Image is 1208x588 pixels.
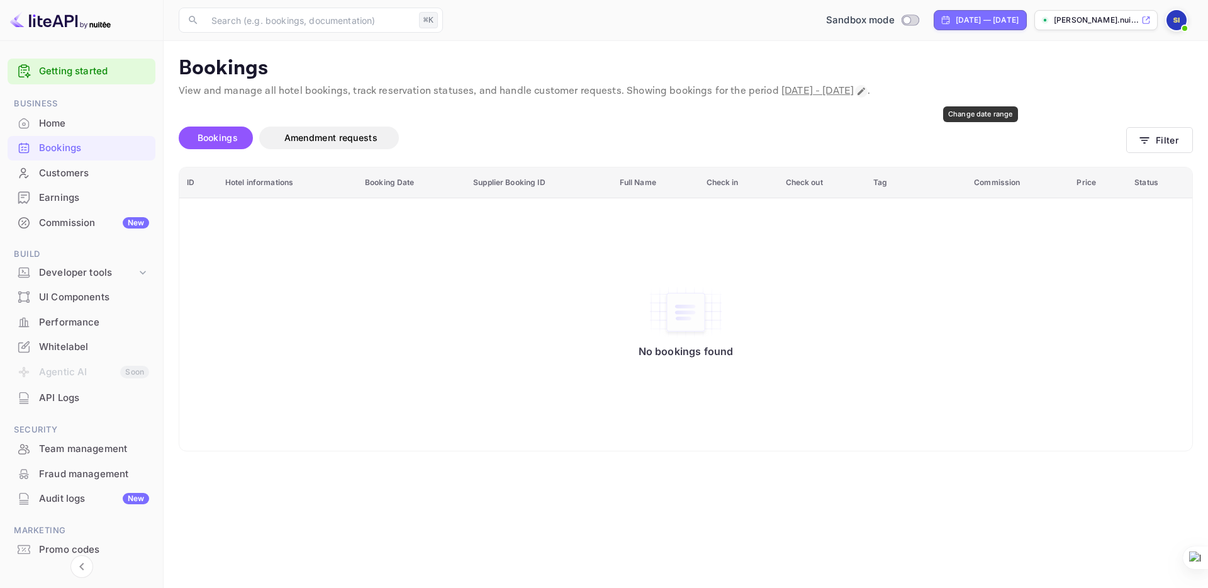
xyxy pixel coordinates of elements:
a: Performance [8,310,155,334]
a: Getting started [39,64,149,79]
div: Commission [39,216,149,230]
th: Full Name [612,167,699,198]
div: Earnings [8,186,155,210]
div: New [123,493,149,504]
div: Home [8,111,155,136]
img: No bookings found [648,286,724,339]
th: Supplier Booking ID [466,167,612,198]
a: Customers [8,161,155,184]
div: Team management [8,437,155,461]
a: API Logs [8,386,155,409]
span: Amendment requests [284,132,377,143]
span: [DATE] - [DATE] [781,84,854,98]
div: Developer tools [8,262,155,284]
span: Build [8,247,155,261]
div: Customers [39,166,149,181]
div: UI Components [39,290,149,305]
span: Bookings [198,132,238,143]
p: No bookings found [639,345,734,358]
div: Performance [39,315,149,330]
span: Security [8,423,155,437]
div: ⌘K [419,12,438,28]
div: Audit logs [39,492,149,506]
th: Check out [778,167,866,198]
input: Search (e.g. bookings, documentation) [204,8,414,33]
th: ID [179,167,218,198]
div: Getting started [8,59,155,84]
div: Promo codes [39,543,149,557]
p: View and manage all hotel bookings, track reservation statuses, and handle customer requests. Sho... [179,84,1193,99]
div: Whitelabel [39,340,149,354]
div: API Logs [8,386,155,410]
th: Price [1069,167,1127,198]
th: Status [1127,167,1192,198]
th: Booking Date [357,167,466,198]
th: Tag [866,167,966,198]
div: Customers [8,161,155,186]
th: Commission [966,167,1069,198]
th: Hotel informations [218,167,357,198]
div: Bookings [39,141,149,155]
div: Earnings [39,191,149,205]
div: API Logs [39,391,149,405]
p: [PERSON_NAME].nui... [1054,14,1139,26]
span: Business [8,97,155,111]
button: Filter [1126,127,1193,153]
div: Home [39,116,149,131]
p: Bookings [179,56,1193,81]
a: UI Components [8,285,155,308]
div: Performance [8,310,155,335]
div: New [123,217,149,229]
div: Promo codes [8,538,155,562]
span: Sandbox mode [826,13,895,28]
a: Promo codes [8,538,155,561]
div: Bookings [8,136,155,161]
div: Team management [39,442,149,456]
div: Audit logsNew [8,487,155,511]
span: Marketing [8,524,155,538]
a: CommissionNew [8,211,155,234]
div: account-settings tabs [179,127,1126,149]
a: Fraud management [8,462,155,485]
div: Whitelabel [8,335,155,359]
div: Fraud management [8,462,155,487]
img: LiteAPI logo [10,10,111,30]
div: [DATE] — [DATE] [956,14,1019,26]
div: Change date range [943,106,1018,122]
a: Earnings [8,186,155,209]
div: CommissionNew [8,211,155,235]
th: Check in [699,167,778,198]
a: Team management [8,437,155,460]
a: Bookings [8,136,155,159]
a: Audit logsNew [8,487,155,510]
button: Change date range [855,85,868,98]
div: Fraud management [39,467,149,482]
div: Switch to Production mode [821,13,924,28]
div: Developer tools [39,266,137,280]
img: saiful ihsan [1166,10,1187,30]
div: UI Components [8,285,155,310]
a: Whitelabel [8,335,155,358]
a: Home [8,111,155,135]
button: Collapse navigation [70,555,93,578]
table: booking table [179,167,1192,451]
